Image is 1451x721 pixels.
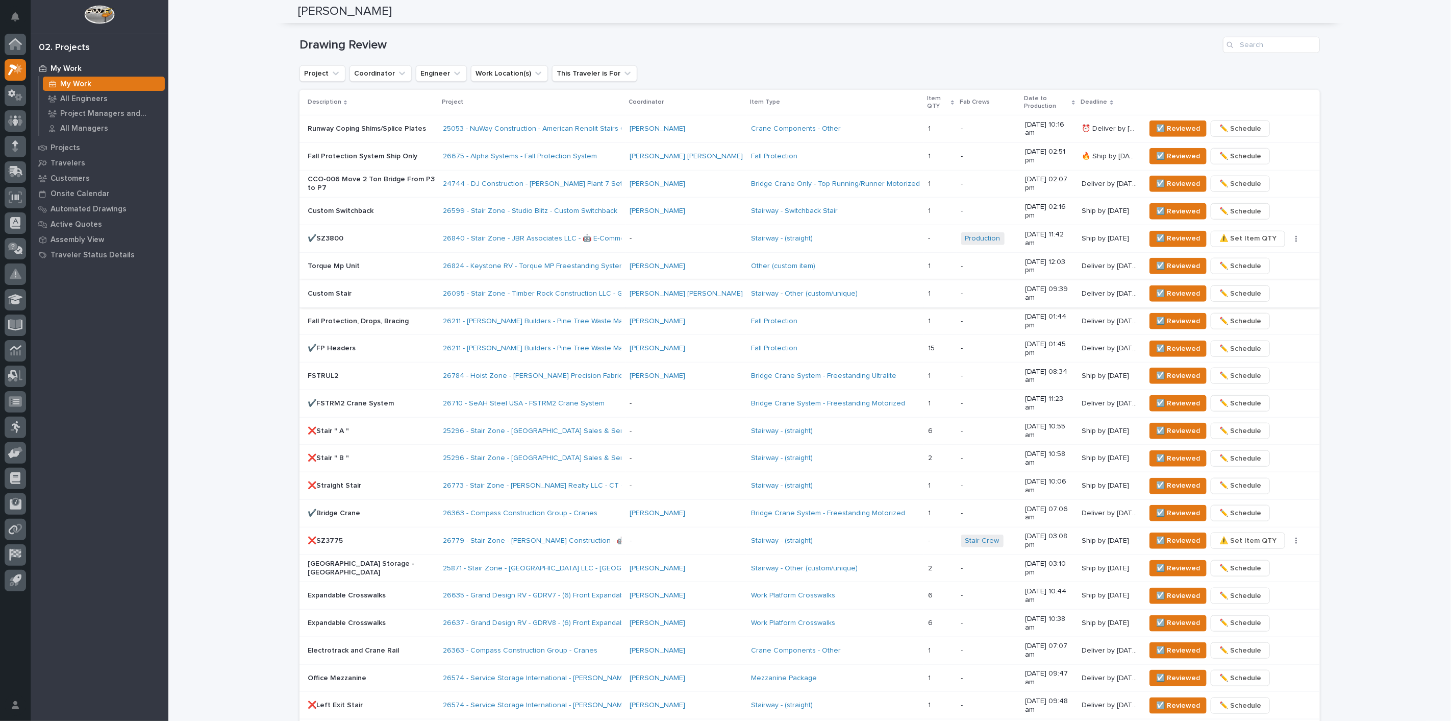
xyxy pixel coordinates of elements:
a: Assembly View [31,232,168,247]
p: [DATE] 10:16 am [1025,121,1074,138]
tr: ✔️FSTRM2 Crane System26710 - SeAH Steel USA - FSTRM2 Crane System -Bridge Crane System - Freestan... [299,390,1320,417]
p: Deliver by [DATE] [1082,315,1140,326]
a: 25053 - NuWay Construction - American Renolit Stairs Guardrail and Roof Ladder [443,125,707,133]
button: ☑️ Reviewed [1149,395,1207,412]
span: ✏️ Schedule [1219,178,1261,190]
button: ✏️ Schedule [1211,588,1270,604]
a: Stairway - (straight) [751,427,813,436]
p: Onsite Calendar [51,189,110,199]
tr: CCO-006 Move 2 Ton Bridge From P3 to P724744 - DJ Construction - [PERSON_NAME] Plant 7 Setup [PER... [299,170,1320,198]
p: ❌SZ3775 [308,537,435,545]
a: 25296 - Stair Zone - [GEOGRAPHIC_DATA] Sales & Service - [GEOGRAPHIC_DATA] Fire Training Cent [443,427,773,436]
a: Fall Protection [751,317,797,326]
a: Bridge Crane Only - Top Running/Runner Motorized [751,180,920,188]
p: Customers [51,174,90,183]
a: Automated Drawings [31,201,168,217]
a: 26710 - SeAH Steel USA - FSTRM2 Crane System [443,399,605,408]
a: Projects [31,140,168,155]
tr: ✔️FP Headers26211 - [PERSON_NAME] Builders - Pine Tree Waste Maintenance Garage [PERSON_NAME] Fal... [299,335,1320,363]
p: Deliver by [DATE] [1082,342,1140,353]
span: ☑️ Reviewed [1156,507,1200,519]
span: ✏️ Schedule [1219,260,1261,272]
button: ✏️ Schedule [1211,478,1270,494]
span: ✏️ Schedule [1219,617,1261,629]
p: Custom Switchback [308,207,435,215]
button: ☑️ Reviewed [1149,203,1207,220]
a: Work Platform Crosswalks [751,591,835,600]
button: ☑️ Reviewed [1149,533,1207,549]
p: Ship by [DATE] [1082,370,1132,380]
span: ⚠️ Set Item QTY [1219,232,1277,245]
p: [DATE] 09:47 am [1025,669,1074,687]
p: Ship by [DATE] [1082,562,1132,573]
span: ☑️ Reviewed [1156,590,1200,602]
a: Crane Components - Other [751,646,841,655]
p: - [961,646,1017,655]
p: Ship by [DATE] [1082,232,1132,243]
p: - [630,482,743,490]
a: Stair Crew [965,537,999,545]
p: Electrotrack and Crane Rail [308,646,435,655]
a: [PERSON_NAME] [630,180,685,188]
a: Project Managers and Engineers [39,106,168,121]
p: - [630,399,743,408]
button: ✏️ Schedule [1211,560,1270,576]
p: [DATE] 10:55 am [1025,422,1074,440]
span: ✏️ Schedule [1219,370,1261,382]
span: ☑️ Reviewed [1156,644,1200,657]
a: Stairway - Other (custom/unique) [751,290,858,298]
p: 6 [928,617,935,628]
tr: Torque Mp Unit26824 - Keystone RV - Torque MP Freestanding System [PERSON_NAME] Other (custom ite... [299,252,1320,280]
tr: ❌Stair " B "25296 - Stair Zone - [GEOGRAPHIC_DATA] Sales & Service - [GEOGRAPHIC_DATA] Fire Train... [299,445,1320,472]
button: Project [299,65,345,82]
a: [PERSON_NAME] [630,207,685,215]
a: 26840 - Stair Zone - JBR Associates LLC - 🤖 E-Commerce Stair Order [443,234,674,243]
a: Stairway - (straight) [751,454,813,463]
span: ☑️ Reviewed [1156,205,1200,218]
a: [PERSON_NAME] [630,125,685,133]
tr: Expandable Crosswalks26635 - Grand Design RV - GDRV7 - (6) Front Expandable Crosswalks [PERSON_NA... [299,582,1320,610]
a: Bridge Crane System - Freestanding Motorized [751,509,905,518]
p: Deliver by [DATE] [1082,644,1140,655]
p: Expandable Crosswalks [308,591,435,600]
p: - [630,537,743,545]
tr: ❌SZ377526779 - Stair Zone - [PERSON_NAME] Construction - 🤖 E-Commerce Stair Order -Stairway - (st... [299,527,1320,555]
p: Projects [51,143,80,153]
p: 1 [928,150,933,161]
p: [DATE] 01:44 pm [1025,313,1074,330]
button: ✏️ Schedule [1211,423,1270,439]
button: Work Location(s) [471,65,548,82]
p: 1 [928,178,933,188]
a: [PERSON_NAME] [630,344,685,353]
p: [DATE] 07:06 am [1025,505,1074,522]
button: ☑️ Reviewed [1149,588,1207,604]
a: Production [965,234,1000,243]
a: 26363 - Compass Construction Group - Cranes [443,509,597,518]
p: ❌Stair " B " [308,454,435,463]
button: Notifications [5,6,26,28]
span: ✏️ Schedule [1219,123,1261,135]
p: [DATE] 11:42 am [1025,230,1074,248]
a: [PERSON_NAME] [630,509,685,518]
span: ☑️ Reviewed [1156,452,1200,465]
p: - [961,125,1017,133]
p: - [630,234,743,243]
span: ☑️ Reviewed [1156,397,1200,410]
span: ✏️ Schedule [1219,287,1261,300]
p: Travelers [51,159,85,168]
p: 1 [928,397,933,408]
p: - [961,399,1017,408]
button: ✏️ Schedule [1211,368,1270,384]
p: 1 [928,260,933,271]
tr: Runway Coping Shims/Splice Plates25053 - NuWay Construction - American Renolit Stairs Guardrail a... [299,115,1320,143]
button: ☑️ Reviewed [1149,560,1207,576]
span: ✏️ Schedule [1219,507,1261,519]
p: - [961,427,1017,436]
button: ✏️ Schedule [1211,642,1270,659]
button: ☑️ Reviewed [1149,313,1207,329]
button: ✏️ Schedule [1211,670,1270,686]
span: ☑️ Reviewed [1156,232,1200,245]
span: ☑️ Reviewed [1156,123,1200,135]
button: ☑️ Reviewed [1149,258,1207,274]
span: ✏️ Schedule [1219,150,1261,162]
